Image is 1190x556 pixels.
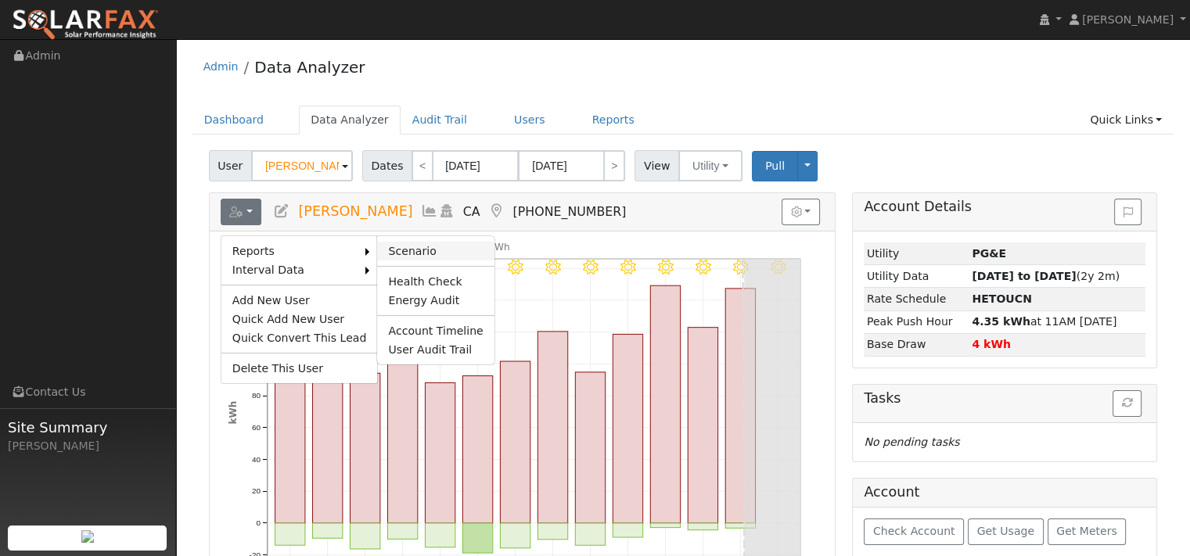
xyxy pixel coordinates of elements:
[312,375,342,524] rect: onclick=""
[221,328,378,347] a: Quick Convert This Lead
[1114,199,1141,225] button: Issue History
[657,260,673,275] i: 8/07 - Clear
[864,333,969,356] td: Base Draw
[412,150,433,181] a: <
[575,372,605,523] rect: onclick=""
[275,368,304,523] rect: onclick=""
[209,150,252,181] span: User
[1113,390,1141,417] button: Refresh
[864,242,969,265] td: Utility
[1048,518,1127,545] button: Get Meters
[425,383,455,524] rect: onclick=""
[864,310,969,333] td: Peak Push Hour
[864,265,969,288] td: Utility Data
[377,272,494,291] a: Health Check Report
[1078,106,1174,135] a: Quick Links
[688,523,717,530] rect: onclick=""
[221,310,378,328] a: Quick Add New User
[864,518,964,545] button: Check Account
[387,523,417,539] rect: onclick=""
[968,518,1044,545] button: Get Usage
[972,270,1120,282] span: (2y 2m)
[650,285,680,523] rect: onclick=""
[864,436,959,448] i: No pending tasks
[873,525,955,537] span: Check Account
[688,328,717,523] rect: onclick=""
[273,203,290,219] a: Edit User (34442)
[252,455,261,464] text: 40
[377,242,494,260] a: Scenario Report
[251,150,353,181] input: Select a User
[502,106,557,135] a: Users
[377,321,494,340] a: Account Timeline Report
[613,523,642,537] rect: onclick=""
[512,204,626,219] span: [PHONE_NUMBER]
[377,291,494,310] a: Energy Audit Report
[635,150,679,181] span: View
[275,523,304,545] rect: onclick=""
[725,523,755,528] rect: onclick=""
[864,390,1145,407] h5: Tasks
[864,484,919,500] h5: Account
[1056,525,1117,537] span: Get Meters
[1082,13,1174,26] span: [PERSON_NAME]
[650,523,680,528] rect: onclick=""
[228,401,239,425] text: kWh
[256,518,261,527] text: 0
[864,199,1145,215] h5: Account Details
[972,292,1032,305] strong: H
[620,260,636,275] i: 8/06 - Clear
[221,242,366,260] a: Reports
[425,523,455,547] rect: onclick=""
[362,150,412,181] span: Dates
[81,530,94,543] img: retrieve
[203,60,239,73] a: Admin
[350,523,379,549] rect: onclick=""
[972,338,1011,350] strong: 4 kWh
[12,9,159,41] img: SolarFax
[299,106,401,135] a: Data Analyzer
[583,260,599,275] i: 8/05 - Clear
[575,523,605,545] rect: onclick=""
[350,373,379,523] rect: onclick=""
[537,523,567,540] rect: onclick=""
[500,523,530,548] rect: onclick=""
[695,260,710,275] i: 8/08 - Clear
[969,310,1146,333] td: at 11AM [DATE]
[312,523,342,538] rect: onclick=""
[373,242,510,253] text: Net Consumption 1,307 kWh
[462,523,492,553] rect: onclick=""
[421,203,438,219] a: Multi-Series Graph
[678,150,742,181] button: Utility
[387,319,417,523] rect: onclick=""
[545,260,561,275] i: 8/04 - Clear
[252,391,261,400] text: 80
[401,106,479,135] a: Audit Trail
[252,423,261,432] text: 60
[972,270,1076,282] strong: [DATE] to [DATE]
[581,106,646,135] a: Reports
[864,288,969,310] td: Rate Schedule
[487,203,505,219] a: Map
[765,160,785,172] span: Pull
[221,291,378,310] a: Add New User
[972,247,1006,260] strong: ID: 17113691, authorized: 07/29/25
[377,340,494,359] a: User Audit Trail
[977,525,1034,537] span: Get Usage
[508,260,523,275] i: 8/03 - Clear
[603,150,625,181] a: >
[254,58,365,77] a: Data Analyzer
[252,487,261,496] text: 20
[972,315,1030,328] strong: 4.35 kWh
[221,359,378,378] a: Delete This User
[192,106,276,135] a: Dashboard
[298,203,412,219] span: [PERSON_NAME]
[500,361,530,523] rect: onclick=""
[725,289,755,523] rect: onclick=""
[613,335,642,524] rect: onclick=""
[8,438,167,454] div: [PERSON_NAME]
[8,417,167,438] span: Site Summary
[752,151,798,181] button: Pull
[732,260,748,275] i: 8/09 - Clear
[221,260,366,279] a: Interval Data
